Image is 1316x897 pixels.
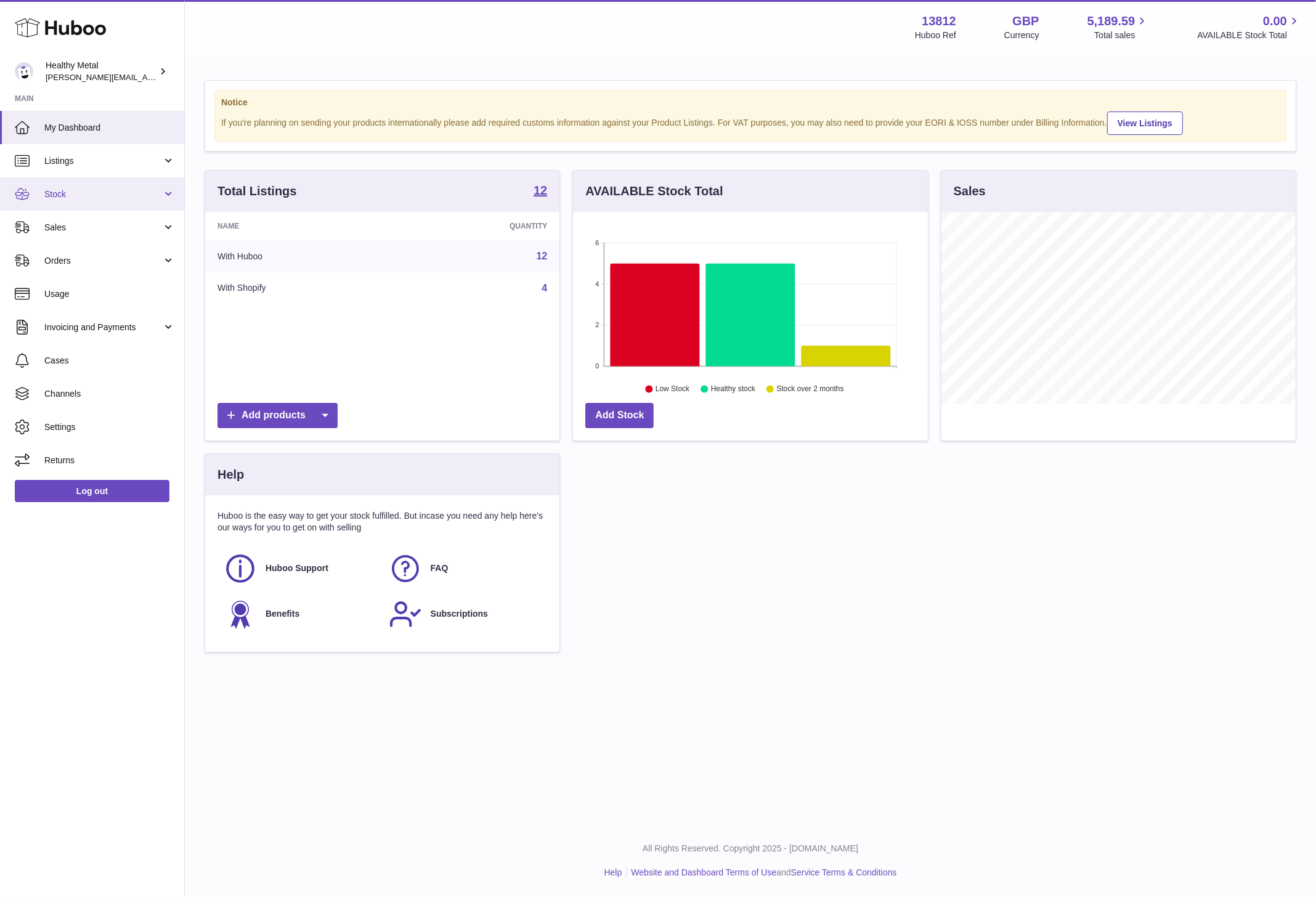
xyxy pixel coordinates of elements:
[205,212,396,240] th: Name
[1094,30,1149,41] span: Total sales
[1107,112,1183,135] a: View Listings
[44,388,175,400] span: Channels
[266,562,328,574] span: Huboo Support
[585,403,654,428] a: Add Stock
[777,385,844,394] text: Stock over 2 months
[631,867,776,877] a: Website and Dashboard Terms of Use
[1263,13,1287,30] span: 0.00
[44,322,162,333] span: Invoicing and Payments
[44,155,162,167] span: Listings
[221,110,1280,135] div: If you're planning on sending your products internationally please add required customs informati...
[44,455,175,466] span: Returns
[596,239,599,246] text: 6
[46,72,247,82] span: [PERSON_NAME][EMAIL_ADDRESS][DOMAIN_NAME]
[44,122,175,134] span: My Dashboard
[431,608,488,620] span: Subscriptions
[44,421,175,433] span: Settings
[15,480,169,502] a: Log out
[224,598,376,631] a: Benefits
[537,251,548,261] a: 12
[711,385,756,394] text: Healthy stock
[596,362,599,370] text: 0
[389,552,542,585] a: FAQ
[954,183,986,200] h3: Sales
[596,280,599,288] text: 4
[266,608,299,620] span: Benefits
[217,510,547,534] p: Huboo is the easy way to get your stock fulfilled. But incase you need any help here's our ways f...
[922,13,956,30] strong: 13812
[217,403,338,428] a: Add products
[44,222,162,233] span: Sales
[627,867,896,879] li: and
[1012,13,1039,30] strong: GBP
[224,552,376,585] a: Huboo Support
[217,466,244,483] h3: Help
[542,283,547,293] a: 4
[195,843,1306,854] p: All Rights Reserved. Copyright 2025 - [DOMAIN_NAME]
[217,183,297,200] h3: Total Listings
[915,30,956,41] div: Huboo Ref
[596,322,599,329] text: 2
[791,867,897,877] a: Service Terms & Conditions
[205,240,396,272] td: With Huboo
[44,189,162,200] span: Stock
[1087,13,1150,41] a: 5,189.59 Total sales
[534,184,547,199] a: 12
[1087,13,1135,30] span: 5,189.59
[44,288,175,300] span: Usage
[44,255,162,267] span: Orders
[396,212,559,240] th: Quantity
[431,562,449,574] span: FAQ
[1004,30,1039,41] div: Currency
[656,385,690,394] text: Low Stock
[46,60,156,83] div: Healthy Metal
[1197,13,1301,41] a: 0.00 AVAILABLE Stock Total
[389,598,542,631] a: Subscriptions
[585,183,723,200] h3: AVAILABLE Stock Total
[604,867,622,877] a: Help
[44,355,175,367] span: Cases
[1197,30,1301,41] span: AVAILABLE Stock Total
[15,62,33,81] img: jose@healthy-metal.com
[534,184,547,197] strong: 12
[221,97,1280,108] strong: Notice
[205,272,396,304] td: With Shopify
